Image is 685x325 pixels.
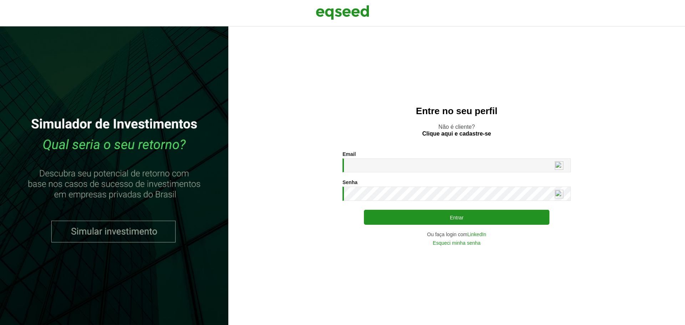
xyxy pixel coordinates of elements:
[243,106,671,116] h2: Entre no seu perfil
[555,190,563,198] img: npw-badge-icon-locked.svg
[342,180,357,185] label: Senha
[467,232,486,237] a: LinkedIn
[364,210,549,225] button: Entrar
[316,4,369,21] img: EqSeed Logo
[555,161,563,170] img: npw-badge-icon-locked.svg
[342,232,571,237] div: Ou faça login com
[243,123,671,137] p: Não é cliente?
[342,152,356,157] label: Email
[433,240,481,245] a: Esqueci minha senha
[422,131,491,137] a: Clique aqui e cadastre-se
